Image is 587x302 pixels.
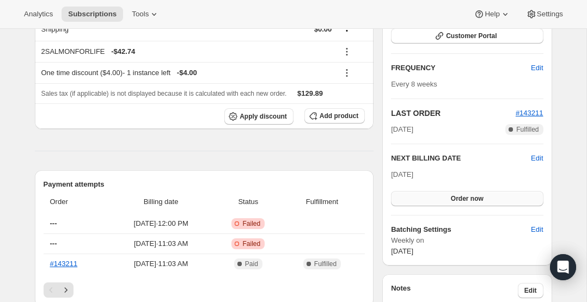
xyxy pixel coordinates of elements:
[314,25,332,33] span: $0.00
[217,196,279,207] span: Status
[304,108,365,124] button: Add product
[519,7,570,22] button: Settings
[516,125,539,134] span: Fulfilled
[531,224,543,235] span: Edit
[524,221,549,238] button: Edit
[314,260,337,268] span: Fulfilled
[550,254,576,280] div: Open Intercom Messenger
[320,112,358,120] span: Add product
[50,239,57,248] span: ---
[177,67,197,78] span: - $4.00
[391,283,518,298] h3: Notes
[518,283,543,298] button: Edit
[35,17,172,41] th: Shipping
[50,219,57,227] span: ---
[485,10,499,19] span: Help
[391,63,531,73] h2: FREQUENCY
[44,190,108,214] th: Order
[240,112,287,121] span: Apply discount
[111,238,210,249] span: [DATE] · 11:03 AM
[524,286,537,295] span: Edit
[242,239,260,248] span: Failed
[391,247,413,255] span: [DATE]
[391,28,543,44] button: Customer Portal
[531,153,543,164] button: Edit
[391,224,531,235] h6: Batching Settings
[245,260,258,268] span: Paid
[391,80,437,88] span: Every 8 weeks
[111,196,210,207] span: Billing date
[50,260,78,268] a: #143211
[286,196,358,207] span: Fulfillment
[41,46,332,57] div: 2SALMONFORLIFE
[451,194,484,203] span: Order now
[391,124,413,135] span: [DATE]
[391,191,543,206] button: Order now
[41,67,332,78] div: One time discount ($4.00) - 1 instance left
[391,235,543,246] span: Weekly on
[446,32,497,40] span: Customer Portal
[467,7,517,22] button: Help
[132,10,149,19] span: Tools
[111,258,210,269] span: [DATE] · 11:03 AM
[391,153,531,164] h2: NEXT BILLING DATE
[44,282,365,298] nav: Pagination
[242,219,260,228] span: Failed
[516,109,543,117] a: #143211
[41,90,287,97] span: Sales tax (if applicable) is not displayed because it is calculated with each new order.
[537,10,563,19] span: Settings
[224,108,293,125] button: Apply discount
[44,179,365,190] h2: Payment attempts
[531,63,543,73] span: Edit
[391,170,413,178] span: [DATE]
[391,108,516,119] h2: LAST ORDER
[111,46,135,57] span: - $42.74
[524,59,549,77] button: Edit
[125,7,166,22] button: Tools
[516,108,543,119] button: #143211
[68,10,117,19] span: Subscriptions
[58,282,74,298] button: Next
[62,7,123,22] button: Subscriptions
[17,7,59,22] button: Analytics
[297,89,323,97] span: $129.89
[24,10,53,19] span: Analytics
[111,218,210,229] span: [DATE] · 12:00 PM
